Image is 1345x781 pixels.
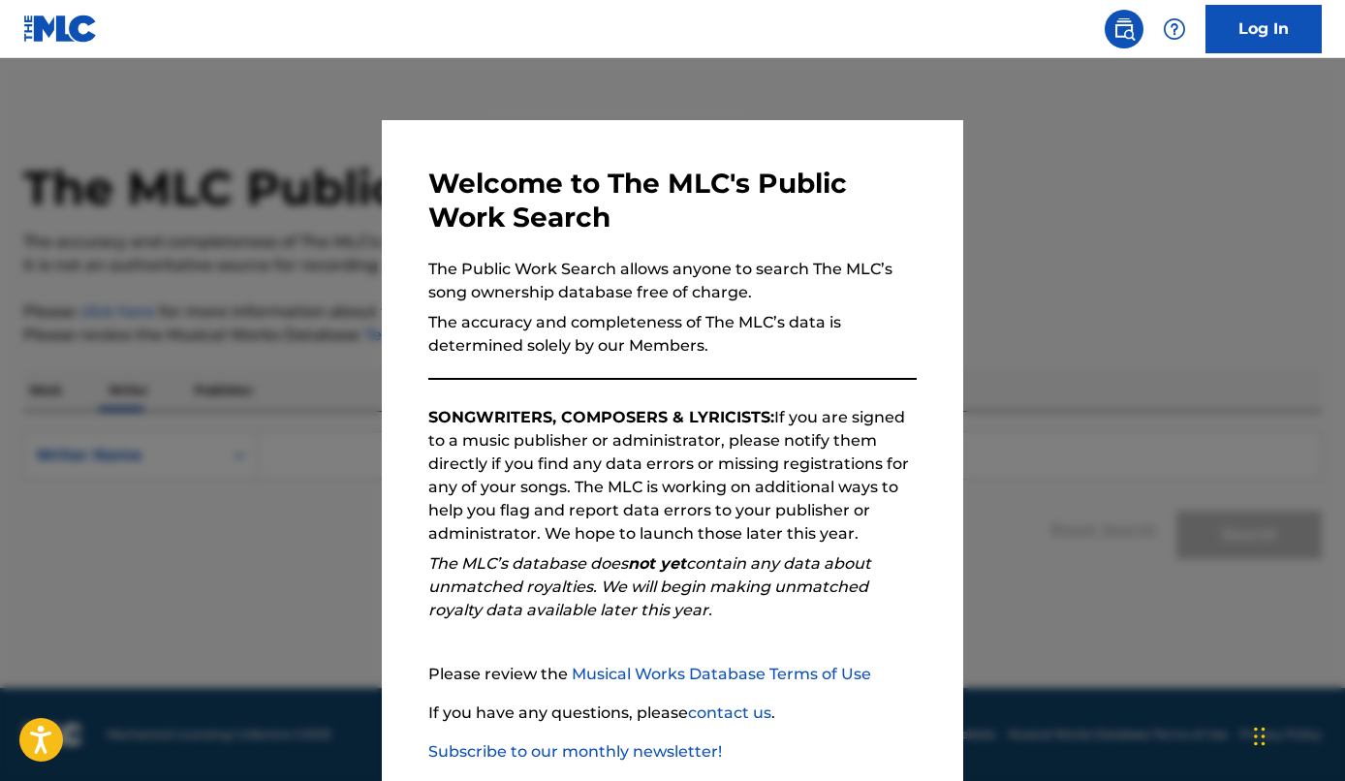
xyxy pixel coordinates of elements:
img: MLC Logo [23,15,98,43]
a: Subscribe to our monthly newsletter! [428,742,722,761]
a: Log In [1205,5,1322,53]
div: Drag [1254,707,1266,765]
a: contact us [688,703,771,722]
p: Please review the [428,663,917,686]
em: The MLC’s database does contain any data about unmatched royalties. We will begin making unmatche... [428,554,871,619]
p: The Public Work Search allows anyone to search The MLC’s song ownership database free of charge. [428,258,917,304]
img: search [1112,17,1136,41]
a: Public Search [1105,10,1143,48]
iframe: Chat Widget [1248,688,1345,781]
a: Musical Works Database Terms of Use [572,665,871,683]
strong: SONGWRITERS, COMPOSERS & LYRICISTS: [428,408,774,426]
p: The accuracy and completeness of The MLC’s data is determined solely by our Members. [428,311,917,358]
p: If you are signed to a music publisher or administrator, please notify them directly if you find ... [428,406,917,546]
p: If you have any questions, please . [428,702,917,725]
strong: not yet [628,554,686,573]
div: Help [1155,10,1194,48]
h3: Welcome to The MLC's Public Work Search [428,167,917,234]
img: help [1163,17,1186,41]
